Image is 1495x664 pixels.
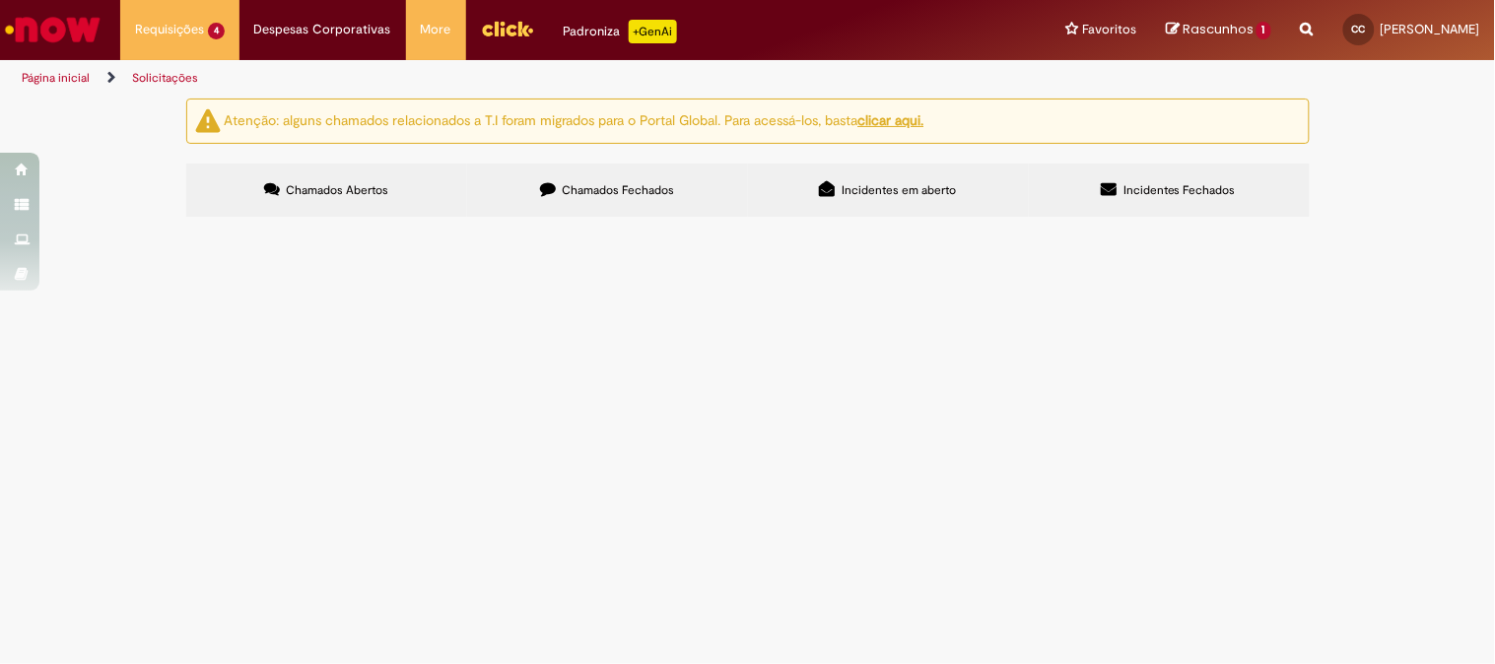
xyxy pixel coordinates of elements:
span: Rascunhos [1183,20,1254,38]
p: +GenAi [629,20,677,43]
a: Rascunhos [1166,21,1271,39]
span: Incidentes Fechados [1123,182,1236,198]
img: ServiceNow [2,10,103,49]
span: More [421,20,451,39]
span: Chamados Abertos [286,182,388,198]
span: CC [1352,23,1366,35]
a: Solicitações [132,70,198,86]
img: click_logo_yellow_360x200.png [481,14,534,43]
a: Página inicial [22,70,90,86]
span: Chamados Fechados [562,182,674,198]
ng-bind-html: Atenção: alguns chamados relacionados a T.I foram migrados para o Portal Global. Para acessá-los,... [225,111,924,129]
span: [PERSON_NAME] [1381,21,1480,37]
span: Requisições [135,20,204,39]
span: Incidentes em aberto [842,182,956,198]
div: Padroniza [564,20,677,43]
span: 4 [208,23,225,39]
a: clicar aqui. [858,111,924,129]
ul: Trilhas de página [15,60,982,97]
span: 1 [1257,22,1271,39]
span: Despesas Corporativas [254,20,391,39]
span: Favoritos [1082,20,1136,39]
